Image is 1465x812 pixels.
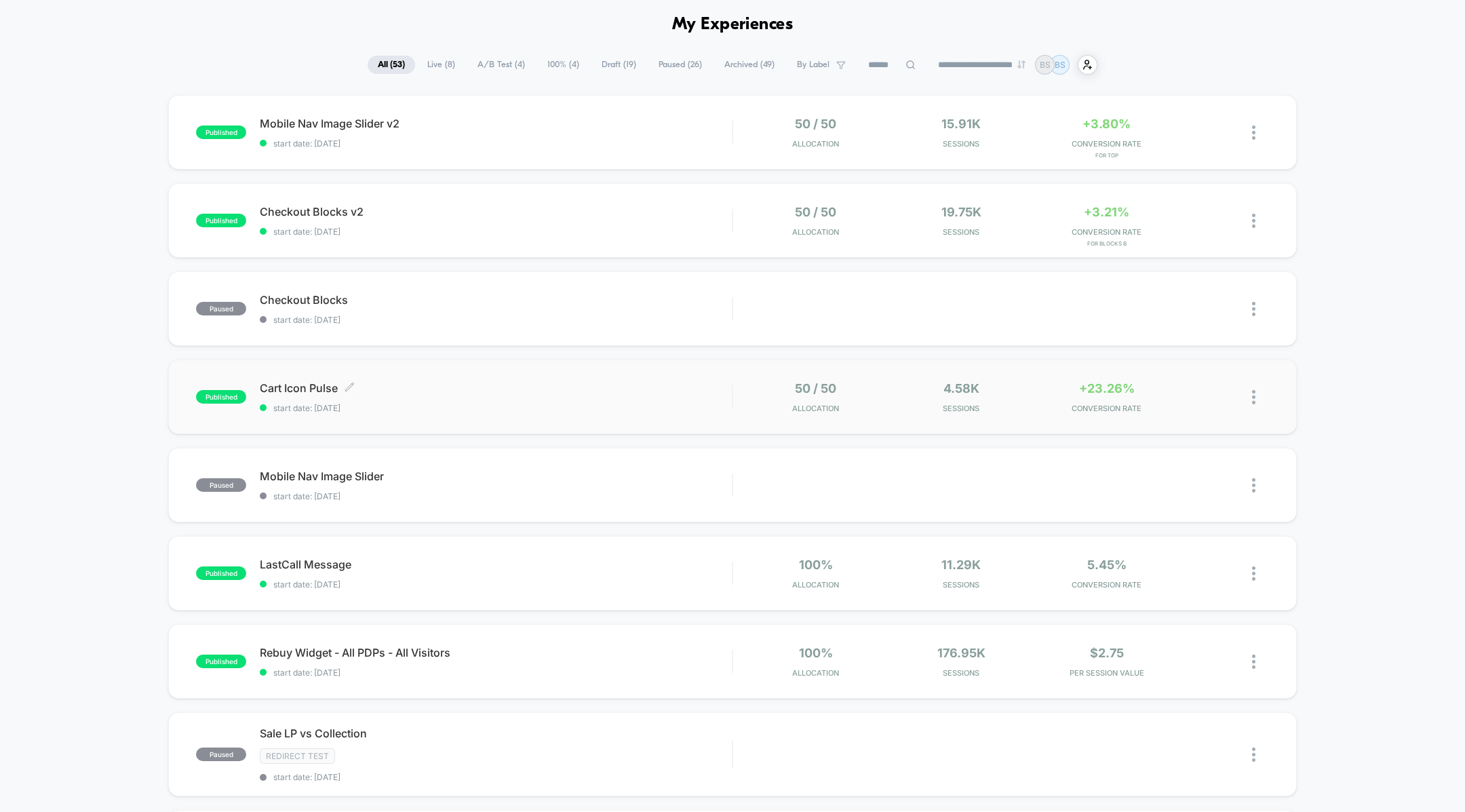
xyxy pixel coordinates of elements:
span: $2.75 [1090,646,1124,660]
span: start date: [DATE] [260,403,732,413]
span: start date: [DATE] [260,579,732,589]
span: Mobile Nav Image Slider v2 [260,117,732,130]
span: for Blocks B [1038,240,1176,247]
span: CONVERSION RATE [1038,227,1176,237]
span: LastCall Message [260,558,732,571]
p: BS [1040,60,1051,70]
span: paused [196,302,246,315]
span: 50 / 50 [795,117,836,131]
span: start date: [DATE] [260,491,732,501]
span: Mobile Nav Image Slider [260,469,732,483]
span: Allocation [792,668,839,678]
img: close [1252,302,1255,316]
span: +3.80% [1082,117,1131,131]
span: Allocation [792,139,839,149]
span: published [196,214,246,227]
span: start date: [DATE] [260,668,732,678]
span: published [196,655,246,668]
span: published [196,390,246,404]
span: 11.29k [941,558,981,572]
span: for Top [1038,152,1176,159]
span: CONVERSION RATE [1038,139,1176,149]
span: Rebuy Widget - All PDPs - All Visitors [260,646,732,659]
span: Allocation [792,580,839,589]
span: 176.95k [937,646,985,660]
h1: My Experiences [672,15,794,35]
img: close [1252,566,1255,581]
span: Redirect Test [260,748,335,764]
span: 4.58k [943,381,979,395]
span: published [196,125,246,139]
span: Allocation [792,227,839,237]
span: Sessions [892,668,1030,678]
span: CONVERSION RATE [1038,404,1176,413]
img: close [1252,390,1255,404]
span: 15.91k [941,117,981,131]
span: +23.26% [1079,381,1135,395]
span: Archived ( 49 ) [714,56,785,74]
img: close [1252,748,1255,762]
span: 5.45% [1087,558,1127,572]
span: CONVERSION RATE [1038,580,1176,589]
span: Checkout Blocks v2 [260,205,732,218]
span: start date: [DATE] [260,772,732,782]
span: PER SESSION VALUE [1038,668,1176,678]
span: +3.21% [1084,205,1129,219]
span: Sale LP vs Collection [260,727,732,740]
span: start date: [DATE] [260,227,732,237]
span: 50 / 50 [795,205,836,219]
span: paused [196,478,246,492]
span: 100% [799,558,833,572]
span: Sessions [892,139,1030,149]
span: 50 / 50 [795,381,836,395]
span: A/B Test ( 4 ) [467,56,535,74]
p: BS [1055,60,1066,70]
span: Live ( 8 ) [417,56,465,74]
span: start date: [DATE] [260,315,732,325]
span: paused [196,748,246,761]
img: close [1252,125,1255,140]
span: 100% [799,646,833,660]
span: Cart Icon Pulse [260,381,732,395]
img: close [1252,478,1255,492]
img: end [1017,60,1025,69]
span: Allocation [792,404,839,413]
span: 19.75k [941,205,981,219]
span: start date: [DATE] [260,138,732,149]
img: close [1252,214,1255,228]
span: 100% ( 4 ) [537,56,589,74]
span: Draft ( 19 ) [591,56,646,74]
span: Checkout Blocks [260,293,732,307]
span: Sessions [892,580,1030,589]
span: All ( 53 ) [368,56,415,74]
span: Paused ( 26 ) [648,56,712,74]
span: Sessions [892,227,1030,237]
img: close [1252,655,1255,669]
span: Sessions [892,404,1030,413]
span: By Label [797,60,829,70]
span: published [196,566,246,580]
